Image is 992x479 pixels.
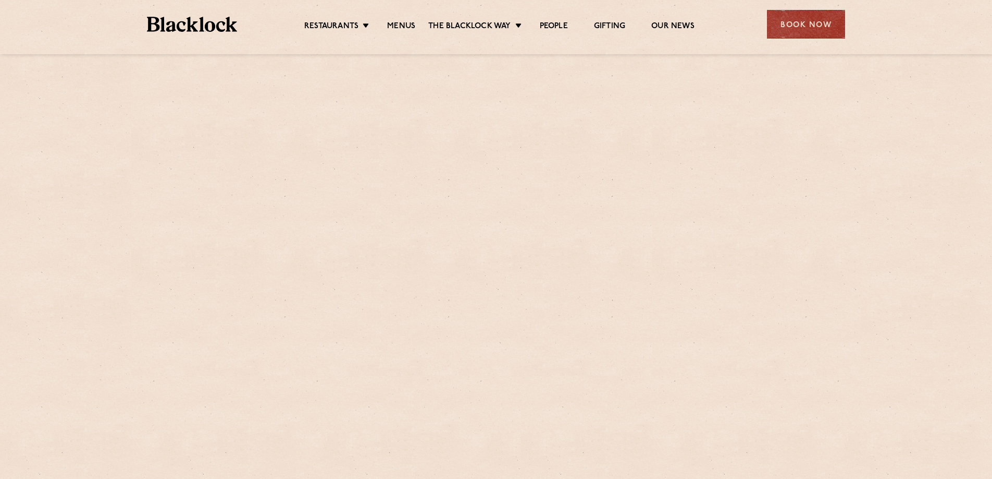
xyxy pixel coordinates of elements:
a: Our News [651,21,695,33]
a: People [540,21,568,33]
div: Book Now [767,10,845,39]
a: Gifting [594,21,625,33]
a: Menus [387,21,415,33]
a: Restaurants [304,21,358,33]
img: BL_Textured_Logo-footer-cropped.svg [147,17,237,32]
a: The Blacklock Way [428,21,511,33]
